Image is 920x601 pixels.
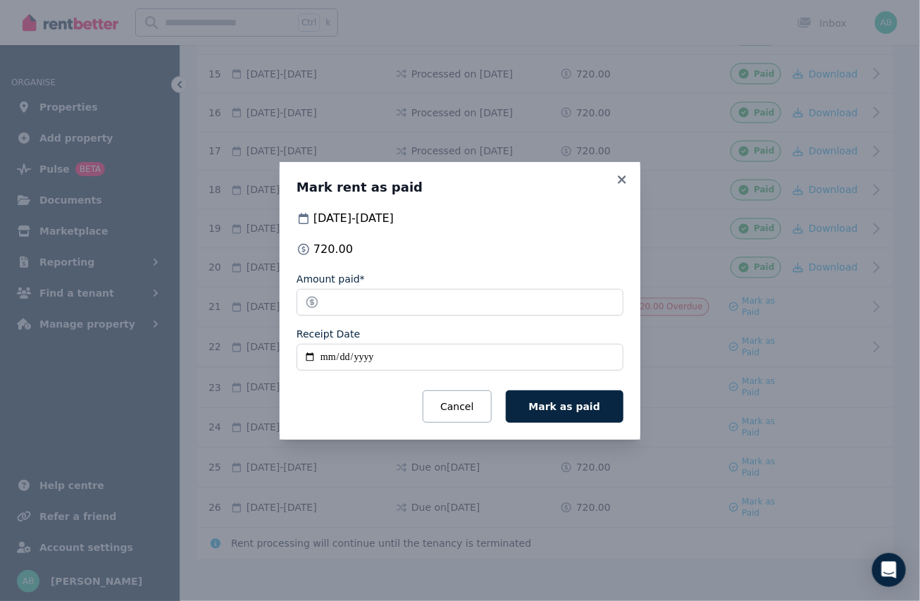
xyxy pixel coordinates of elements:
div: Open Intercom Messenger [872,553,906,587]
h3: Mark rent as paid [297,179,623,196]
label: Amount paid* [297,272,365,286]
button: Mark as paid [506,390,623,423]
span: 720.00 [313,241,353,258]
span: [DATE] - [DATE] [313,210,394,227]
span: Mark as paid [529,401,600,412]
button: Cancel [423,390,491,423]
label: Receipt Date [297,327,360,341]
